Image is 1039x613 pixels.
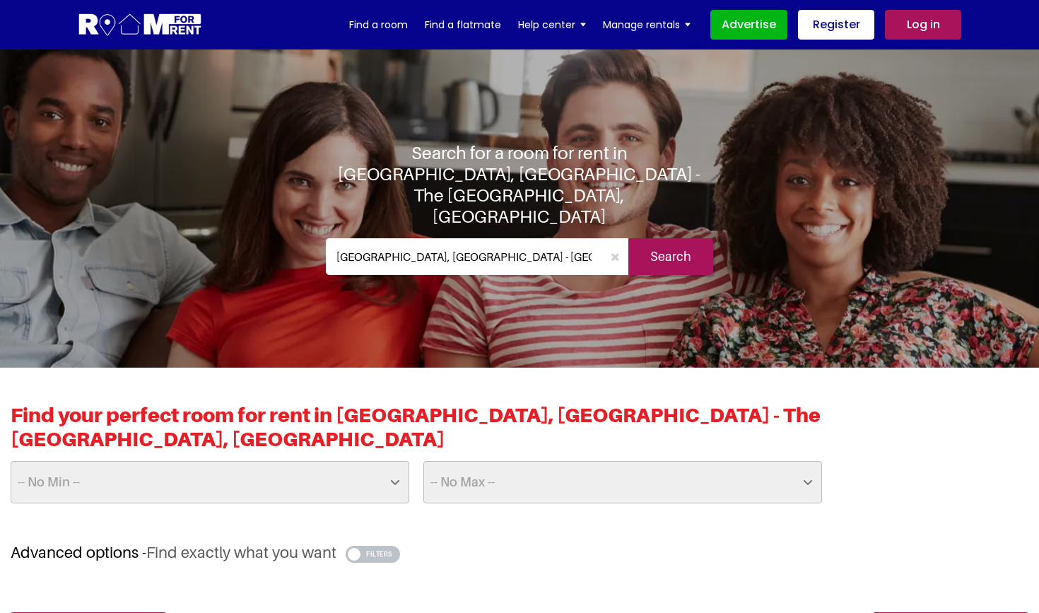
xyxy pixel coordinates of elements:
h3: Advanced options - [11,543,1028,562]
a: Find a flatmate [425,14,501,35]
h1: Search for a room for rent in [GEOGRAPHIC_DATA], [GEOGRAPHIC_DATA] - The [GEOGRAPHIC_DATA], [GEOG... [326,142,713,227]
a: Register [798,10,874,40]
a: Manage rentals [603,14,691,35]
a: Advertise [710,10,787,40]
a: Log in [885,10,961,40]
input: Search [628,238,713,275]
a: Find a room [349,14,408,35]
span: Find exactly what you want [146,543,336,561]
a: Help center [518,14,586,35]
h2: Find your perfect room for rent in [GEOGRAPHIC_DATA], [GEOGRAPHIC_DATA] - The [GEOGRAPHIC_DATA], ... [11,403,1028,461]
img: Logo for Room for Rent, featuring a welcoming design with a house icon and modern typography [78,12,203,38]
input: Where do you want to live. Search by town or postcode [326,238,602,275]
